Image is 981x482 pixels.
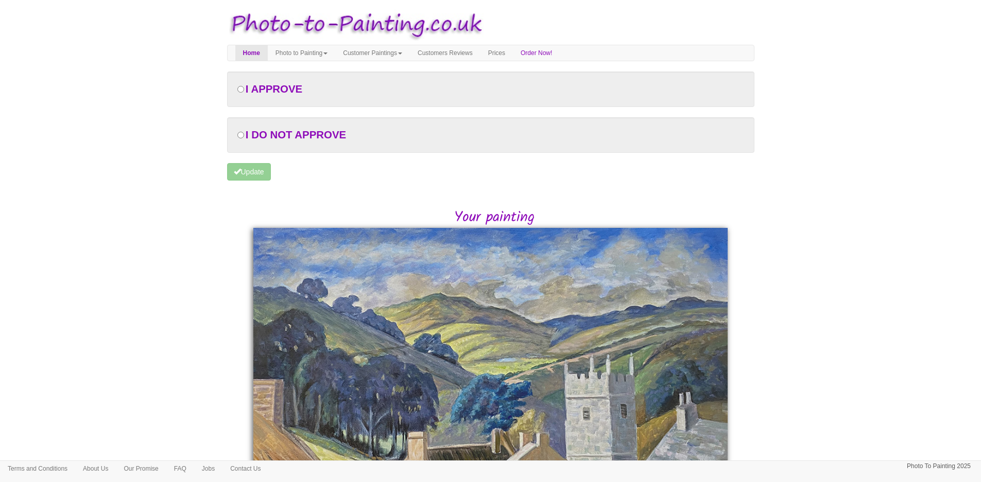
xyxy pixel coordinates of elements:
a: FAQ [166,461,194,476]
a: Jobs [194,461,222,476]
a: Home [235,45,268,61]
a: Order Now! [513,45,560,61]
a: Prices [480,45,513,61]
a: Our Promise [116,461,166,476]
span: I APPROVE [246,83,302,95]
a: Customers Reviews [410,45,480,61]
a: About Us [75,461,116,476]
a: Photo to Painting [268,45,335,61]
a: Contact Us [222,461,268,476]
h2: Your painting [235,210,754,226]
span: I DO NOT APPROVE [246,129,346,140]
img: Photo to Painting [222,5,486,45]
a: Customer Paintings [335,45,410,61]
p: Photo To Painting 2025 [907,461,971,472]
